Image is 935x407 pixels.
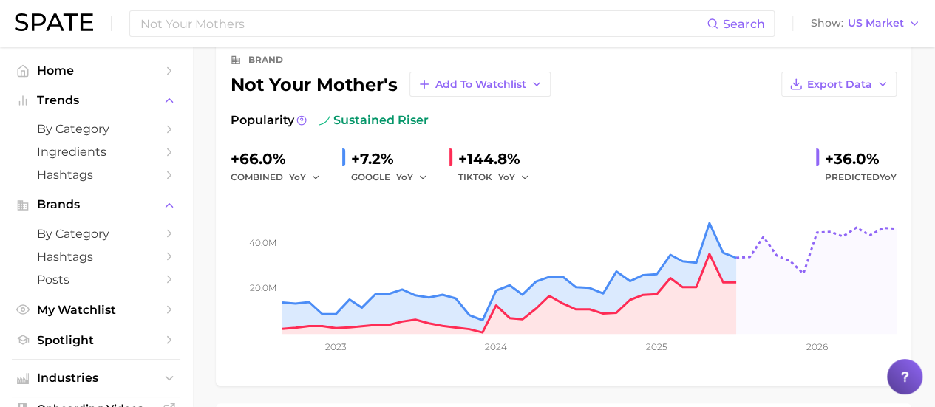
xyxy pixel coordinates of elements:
[435,78,526,91] span: Add to Watchlist
[12,59,180,82] a: Home
[12,89,180,112] button: Trends
[781,72,897,97] button: Export Data
[880,171,897,182] span: YoY
[231,112,294,129] span: Popularity
[12,367,180,389] button: Industries
[289,168,321,186] button: YoY
[498,168,530,186] button: YoY
[37,168,155,182] span: Hashtags
[12,163,180,186] a: Hashtags
[37,333,155,347] span: Spotlight
[319,112,429,129] span: sustained riser
[12,298,180,321] a: My Watchlist
[807,14,924,33] button: ShowUS Market
[12,117,180,140] a: by Category
[12,140,180,163] a: Ingredients
[37,303,155,317] span: My Watchlist
[351,147,438,171] div: +7.2%
[12,245,180,268] a: Hashtags
[319,114,330,126] img: sustained riser
[409,72,551,97] button: Add to Watchlist
[485,341,507,352] tspan: 2024
[396,171,413,183] span: YoY
[37,227,155,241] span: by Category
[139,11,707,36] input: Search here for a brand, industry, or ingredient
[498,171,515,183] span: YoY
[12,194,180,216] button: Brands
[825,147,897,171] div: +36.0%
[289,171,306,183] span: YoY
[37,145,155,159] span: Ingredients
[807,78,872,91] span: Export Data
[12,268,180,291] a: Posts
[231,72,551,97] div: not your mother's
[37,122,155,136] span: by Category
[806,341,828,352] tspan: 2026
[37,372,155,385] span: Industries
[37,94,155,107] span: Trends
[646,341,667,352] tspan: 2025
[37,198,155,211] span: Brands
[458,147,540,171] div: +144.8%
[37,273,155,287] span: Posts
[811,19,843,27] span: Show
[325,341,347,352] tspan: 2023
[248,51,283,69] div: brand
[848,19,904,27] span: US Market
[15,13,93,31] img: SPATE
[12,329,180,352] a: Spotlight
[458,168,540,186] div: TIKTOK
[351,168,438,186] div: GOOGLE
[396,168,428,186] button: YoY
[231,168,330,186] div: combined
[723,17,765,31] span: Search
[12,222,180,245] a: by Category
[825,168,897,186] span: Predicted
[37,250,155,264] span: Hashtags
[231,147,330,171] div: +66.0%
[37,64,155,78] span: Home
